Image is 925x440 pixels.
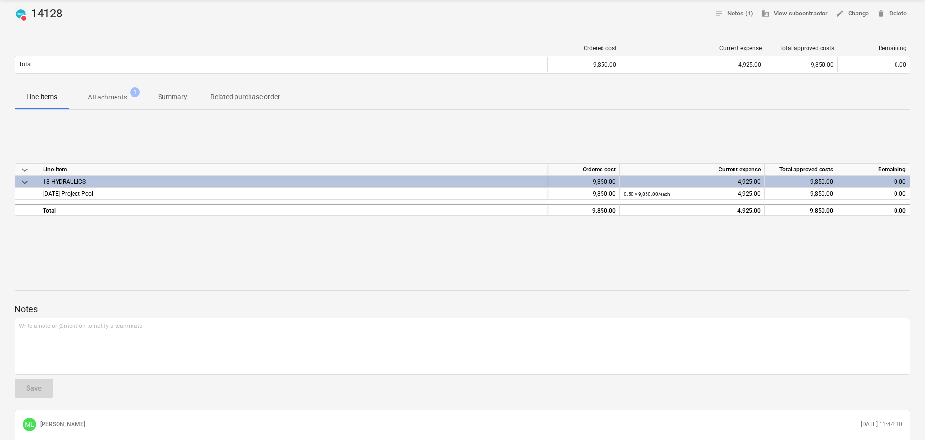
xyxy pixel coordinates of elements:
span: delete [877,9,885,18]
span: Notes (1) [715,8,753,19]
div: 0.00 [841,205,906,217]
span: business [761,9,770,18]
div: Current expense [620,164,765,176]
div: 9,850.00 [769,205,833,217]
button: Delete [873,6,910,21]
p: Line-items [26,92,57,102]
div: 0.00 [841,176,906,188]
div: Ordered cost [547,164,620,176]
span: Change [836,8,869,19]
div: 4,925.00 [624,205,761,217]
div: Ordered cost [552,45,617,52]
div: 0.00 [841,188,906,200]
span: keyboard_arrow_down [19,164,30,176]
div: 9,850.00 [551,176,616,188]
div: 18 HYDRAULICS [43,176,543,187]
button: View subcontractor [757,6,832,21]
div: Total [39,204,547,216]
div: Invoice has been synced with Xero and its status is currently DELETED [15,6,27,22]
div: 0.00 [842,61,906,68]
img: xero.svg [16,9,26,19]
button: Notes (1) [711,6,757,21]
div: 14128 [15,6,66,22]
span: Delete [877,8,907,19]
button: Change [832,6,873,21]
span: notes [715,9,723,18]
span: edit [836,9,844,18]
div: 4,925.00 [624,188,761,200]
div: 9,850.00 [551,188,616,200]
div: 9,850.00 [552,61,616,68]
div: Remaining [837,164,910,176]
p: Summary [158,92,187,102]
div: Remaining [842,45,907,52]
div: 9,850.00 [551,205,616,217]
span: keyboard_arrow_down [19,176,30,188]
small: 0.50 × 9,850.00 / each [624,191,670,197]
div: 4,925.00 [624,61,761,68]
div: 9,850.00 [769,188,833,200]
div: 4,925.00 [624,176,761,188]
span: 3-18-03 Project-Pool [43,190,93,197]
div: Total approved costs [769,45,834,52]
div: 9,850.00 [769,61,834,68]
span: View subcontractor [761,8,828,19]
p: Total [19,60,32,69]
span: 1 [130,87,140,97]
div: 9,850.00 [769,176,833,188]
div: Current expense [624,45,762,52]
div: Total approved costs [765,164,837,176]
p: Attachments [88,92,127,102]
div: Matt Lebon [23,418,36,431]
p: [DATE] 11:44:30 [861,420,902,428]
span: ML [25,421,34,428]
iframe: Chat Widget [877,394,925,440]
p: Related purchase order [210,92,280,102]
p: Notes [15,303,910,315]
div: Line-item [39,164,547,176]
p: [PERSON_NAME] [40,420,85,428]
